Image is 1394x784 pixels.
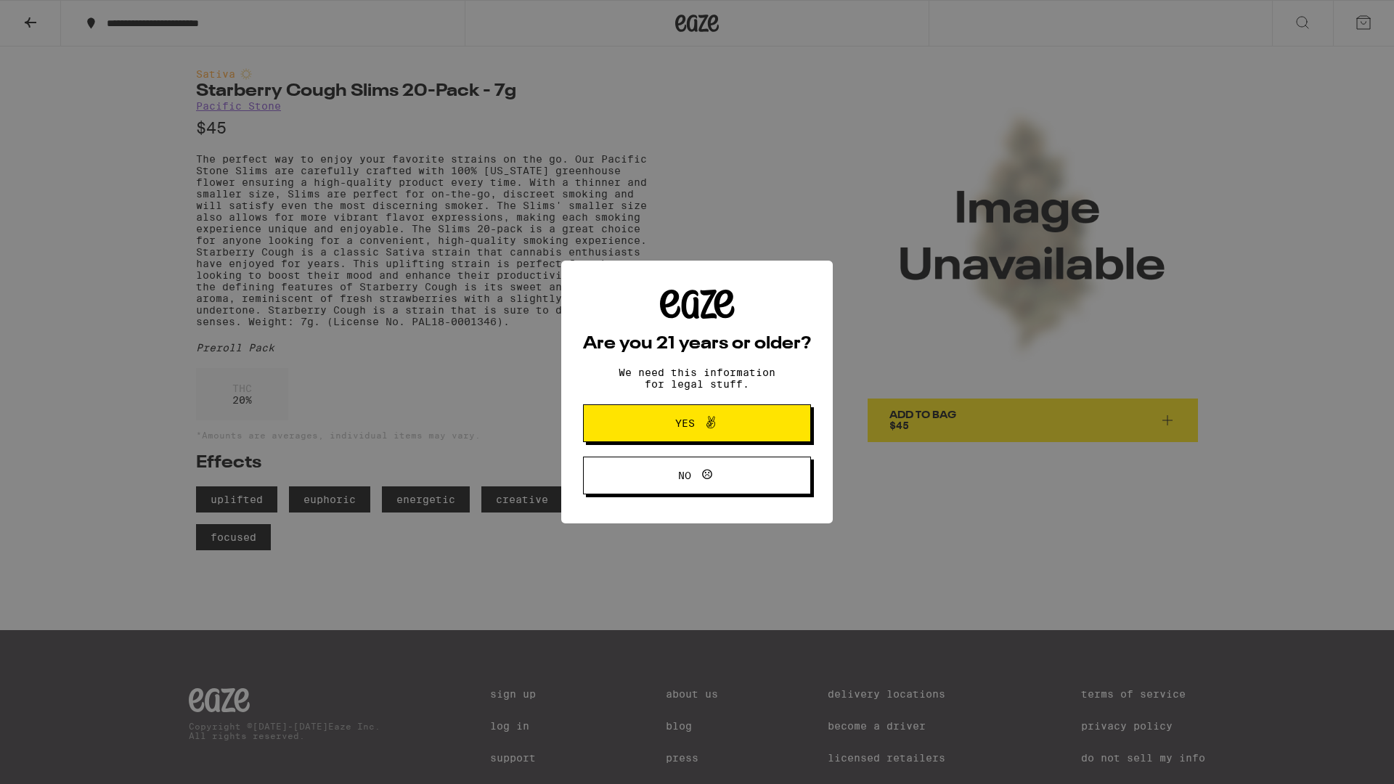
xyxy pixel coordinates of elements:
[583,335,811,353] h2: Are you 21 years or older?
[583,404,811,442] button: Yes
[606,367,788,390] p: We need this information for legal stuff.
[583,457,811,494] button: No
[678,470,691,481] span: No
[1303,740,1379,777] iframe: Opens a widget where you can find more information
[675,418,695,428] span: Yes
